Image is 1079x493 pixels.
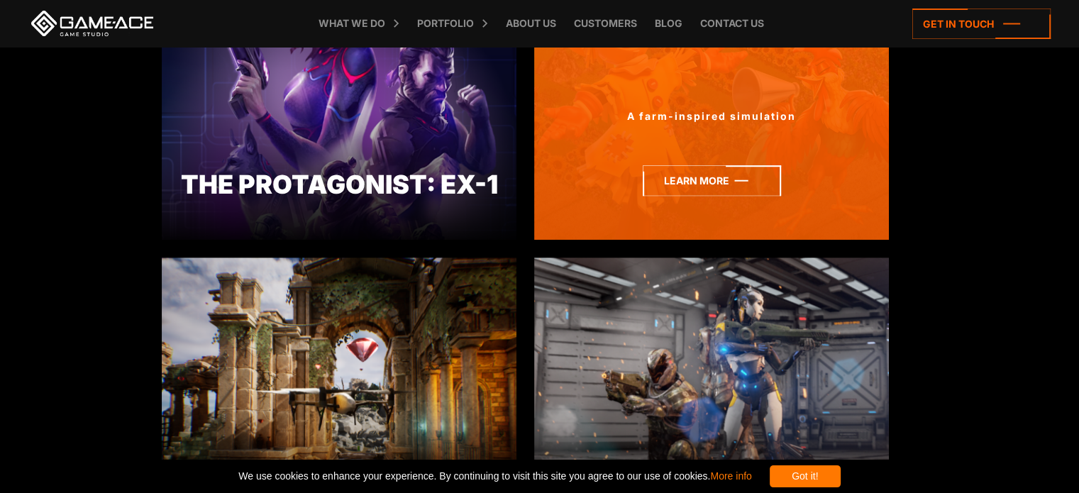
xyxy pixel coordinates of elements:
[770,465,841,487] div: Got it!
[162,165,516,204] div: The Protagonist: EX-1
[912,9,1051,39] a: Get in touch
[710,470,751,482] a: More info
[643,165,781,196] a: Learn more
[238,465,751,487] span: We use cookies to enhance your experience. By continuing to visit this site you agree to our use ...
[534,109,889,123] div: A farm-inspired simulation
